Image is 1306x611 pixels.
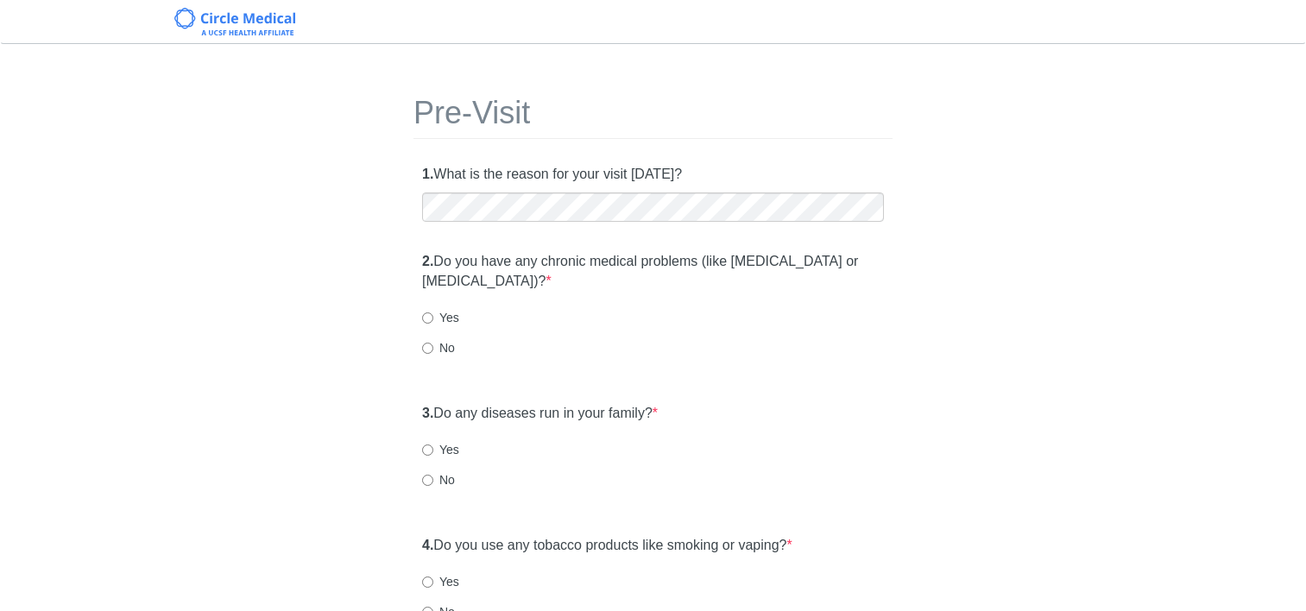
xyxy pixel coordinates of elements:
[422,406,433,420] strong: 3.
[422,165,682,185] label: What is the reason for your visit [DATE]?
[174,8,296,35] img: Circle Medical Logo
[422,309,459,326] label: Yes
[422,536,792,556] label: Do you use any tobacco products like smoking or vaping?
[422,471,455,488] label: No
[422,343,433,354] input: No
[422,339,455,356] label: No
[422,404,658,424] label: Do any diseases run in your family?
[422,538,433,552] strong: 4.
[422,167,433,181] strong: 1.
[422,312,433,324] input: Yes
[422,444,433,456] input: Yes
[422,573,459,590] label: Yes
[422,576,433,588] input: Yes
[413,96,893,139] h1: Pre-Visit
[422,254,433,268] strong: 2.
[422,475,433,486] input: No
[422,252,884,292] label: Do you have any chronic medical problems (like [MEDICAL_DATA] or [MEDICAL_DATA])?
[422,441,459,458] label: Yes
